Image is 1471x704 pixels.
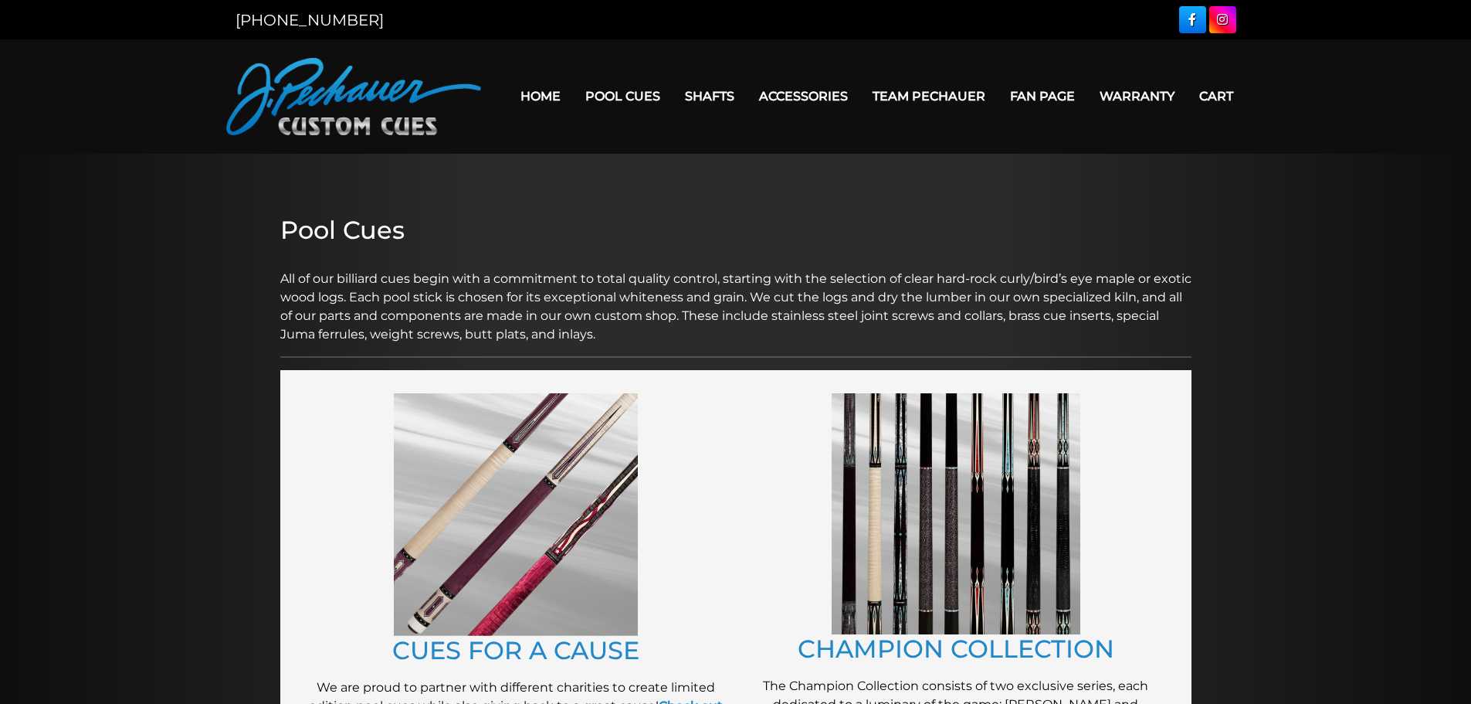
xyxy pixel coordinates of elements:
[508,77,573,116] a: Home
[573,77,673,116] a: Pool Cues
[280,251,1191,344] p: All of our billiard cues begin with a commitment to total quality control, starting with the sele...
[747,77,860,116] a: Accessories
[673,77,747,116] a: Shafts
[1087,77,1187,116] a: Warranty
[280,216,1191,245] h2: Pool Cues
[860,77,998,116] a: Team Pechauer
[998,77,1087,116] a: Fan Page
[226,58,481,135] img: Pechauer Custom Cues
[236,11,384,29] a: [PHONE_NUMBER]
[1187,77,1246,116] a: Cart
[392,635,639,665] a: CUES FOR A CAUSE
[798,634,1114,664] a: CHAMPION COLLECTION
